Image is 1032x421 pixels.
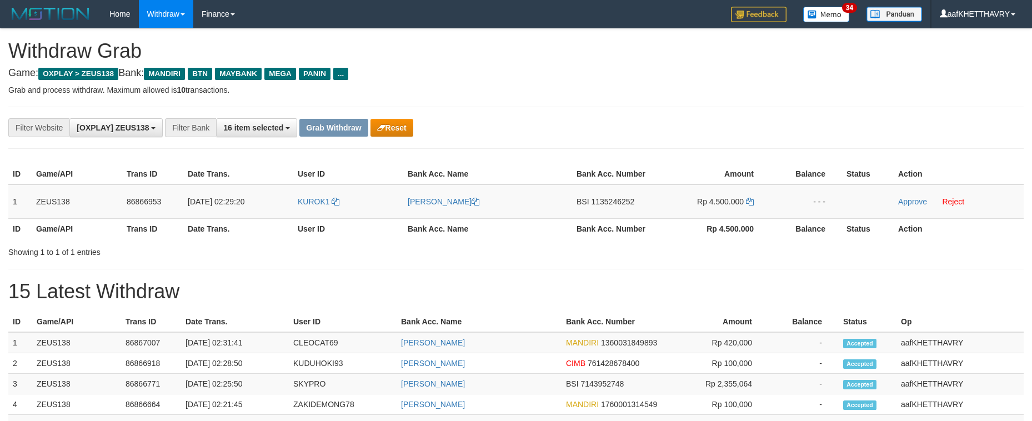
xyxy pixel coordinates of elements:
td: aafKHETTHAVRY [896,394,1024,415]
td: SKYPRO [289,374,397,394]
td: 1 [8,332,32,353]
td: ZEUS138 [32,394,121,415]
th: Bank Acc. Name [403,218,572,239]
td: 2 [8,353,32,374]
span: KUROK1 [298,197,330,206]
span: Accepted [843,339,876,348]
span: ... [333,68,348,80]
span: Rp 4.500.000 [697,197,744,206]
td: KUDUHOKI93 [289,353,397,374]
span: Copy 1360031849893 to clipboard [601,338,657,347]
th: ID [8,312,32,332]
div: Filter Website [8,118,69,137]
th: Balance [770,218,842,239]
td: 86867007 [121,332,181,353]
a: KUROK1 [298,197,339,206]
td: 1 [8,184,32,219]
h1: Withdraw Grab [8,40,1024,62]
span: BTN [188,68,212,80]
button: Reset [370,119,413,137]
a: [PERSON_NAME] [401,379,465,388]
span: 86866953 [127,197,161,206]
th: Status [839,312,896,332]
td: CLEOCAT69 [289,332,397,353]
a: [PERSON_NAME] [401,359,465,368]
strong: 10 [177,86,186,94]
th: Status [842,218,894,239]
span: Accepted [843,400,876,410]
th: Game/API [32,218,122,239]
th: Date Trans. [183,164,293,184]
td: 86866918 [121,353,181,374]
td: ZEUS138 [32,332,121,353]
th: User ID [293,164,403,184]
img: Feedback.jpg [731,7,786,22]
span: PANIN [299,68,330,80]
td: - [769,394,839,415]
td: 86866771 [121,374,181,394]
span: Copy 1760001314549 to clipboard [601,400,657,409]
a: [PERSON_NAME] [408,197,479,206]
th: ID [8,164,32,184]
span: OXPLAY > ZEUS138 [38,68,118,80]
th: Game/API [32,312,121,332]
th: Action [894,218,1024,239]
th: Action [894,164,1024,184]
span: 16 item selected [223,123,283,132]
a: [PERSON_NAME] [401,338,465,347]
span: [OXPLAY] ZEUS138 [77,123,149,132]
span: MANDIRI [144,68,185,80]
td: 3 [8,374,32,394]
span: BSI [577,197,589,206]
span: [DATE] 02:29:20 [188,197,244,206]
th: Bank Acc. Name [403,164,572,184]
th: Status [842,164,894,184]
th: Balance [770,164,842,184]
td: ZEUS138 [32,353,121,374]
a: Reject [942,197,964,206]
th: Amount [663,312,769,332]
span: CIMB [566,359,585,368]
td: Rp 2,355,064 [663,374,769,394]
span: 34 [842,3,857,13]
span: MANDIRI [566,400,599,409]
a: Approve [898,197,927,206]
td: ZAKIDEMONG78 [289,394,397,415]
td: - [769,332,839,353]
th: Trans ID [122,164,183,184]
span: Copy 1135246252 to clipboard [591,197,634,206]
h4: Game: Bank: [8,68,1024,79]
div: Filter Bank [165,118,216,137]
th: Trans ID [122,218,183,239]
th: ID [8,218,32,239]
span: MEGA [264,68,296,80]
h1: 15 Latest Withdraw [8,280,1024,303]
a: [PERSON_NAME] [401,400,465,409]
button: [OXPLAY] ZEUS138 [69,118,163,137]
span: MANDIRI [566,338,599,347]
td: 4 [8,394,32,415]
td: aafKHETTHAVRY [896,332,1024,353]
th: User ID [289,312,397,332]
th: Balance [769,312,839,332]
td: aafKHETTHAVRY [896,374,1024,394]
td: ZEUS138 [32,184,122,219]
th: Amount [663,164,770,184]
td: - [769,353,839,374]
td: 86866664 [121,394,181,415]
img: Button%20Memo.svg [803,7,850,22]
td: [DATE] 02:21:45 [181,394,289,415]
p: Grab and process withdraw. Maximum allowed is transactions. [8,84,1024,96]
th: Rp 4.500.000 [663,218,770,239]
th: Game/API [32,164,122,184]
button: Grab Withdraw [299,119,368,137]
a: Copy 4500000 to clipboard [746,197,754,206]
td: Rp 100,000 [663,353,769,374]
td: - - - [770,184,842,219]
span: Accepted [843,380,876,389]
th: Date Trans. [183,218,293,239]
button: 16 item selected [216,118,297,137]
img: MOTION_logo.png [8,6,93,22]
img: panduan.png [866,7,922,22]
td: [DATE] 02:28:50 [181,353,289,374]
